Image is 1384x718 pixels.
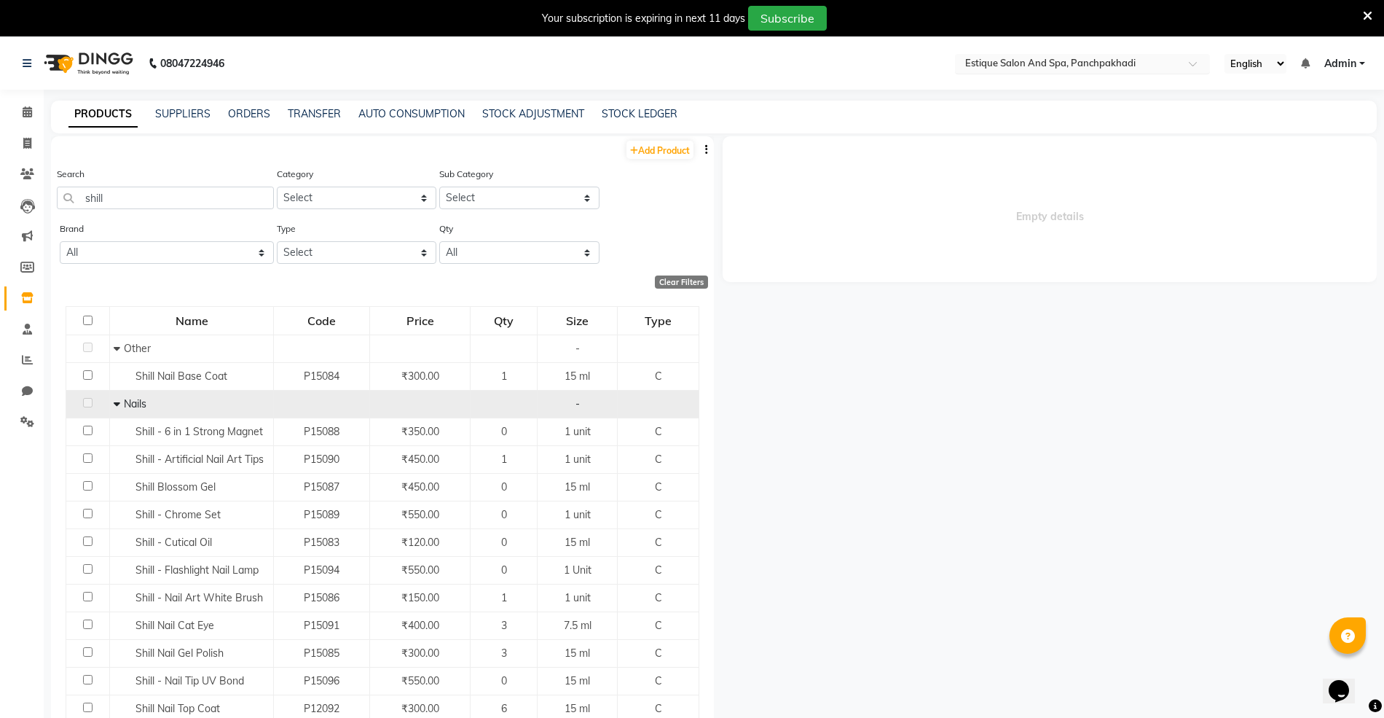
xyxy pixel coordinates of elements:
[655,619,662,632] span: C
[565,591,591,604] span: 1 unit
[439,168,493,181] label: Sub Category
[304,563,339,577] span: P15094
[655,702,662,715] span: C
[135,647,224,660] span: Shill Nail Gel Polish
[501,425,507,438] span: 0
[501,536,507,549] span: 0
[135,453,264,466] span: Shill - Artificial Nail Art Tips
[565,508,591,521] span: 1 unit
[401,619,439,632] span: ₹400.00
[565,647,590,660] span: 15 ml
[1324,56,1356,71] span: Admin
[135,425,263,438] span: Shill - 6 in 1 Strong Magnet
[655,508,662,521] span: C
[655,536,662,549] span: C
[401,647,439,660] span: ₹300.00
[304,370,339,383] span: P15084
[114,397,124,410] span: Collapse Row
[135,591,263,604] span: Shill - Nail Art White Brush
[471,308,536,334] div: Qty
[575,342,580,355] span: -
[401,563,439,577] span: ₹550.00
[135,619,214,632] span: Shill Nail Cat Eye
[501,370,507,383] span: 1
[655,563,662,577] span: C
[501,702,507,715] span: 6
[575,397,580,410] span: -
[626,141,693,159] a: Add Product
[160,43,224,84] b: 08047224946
[482,107,584,120] a: STOCK ADJUSTMENT
[565,702,590,715] span: 15 ml
[135,370,227,383] span: Shill Nail Base Coat
[304,536,339,549] span: P15083
[501,480,507,493] span: 0
[618,308,698,334] div: Type
[304,453,339,466] span: P15090
[135,702,220,715] span: Shill Nail Top Coat
[401,480,439,493] span: ₹450.00
[401,453,439,466] span: ₹450.00
[565,674,590,687] span: 15 ml
[565,536,590,549] span: 15 ml
[68,101,138,128] a: PRODUCTS
[228,107,270,120] a: ORDERS
[501,674,507,687] span: 0
[135,674,244,687] span: Shill - Nail Tip UV Bond
[60,222,84,235] label: Brand
[501,563,507,577] span: 0
[114,342,124,355] span: Collapse Row
[401,508,439,521] span: ₹550.00
[304,425,339,438] span: P15088
[401,674,439,687] span: ₹550.00
[304,674,339,687] span: P15096
[57,187,274,209] input: Search by product name or code
[358,107,465,120] a: AUTO CONSUMPTION
[564,563,591,577] span: 1 Unit
[124,342,151,355] span: Other
[277,222,296,235] label: Type
[565,480,590,493] span: 15 ml
[401,591,439,604] span: ₹150.00
[501,453,507,466] span: 1
[135,508,221,521] span: Shill - Chrome Set
[401,702,439,715] span: ₹300.00
[565,425,591,438] span: 1 unit
[401,425,439,438] span: ₹350.00
[304,619,339,632] span: P15091
[304,647,339,660] span: P15085
[565,453,591,466] span: 1 unit
[135,536,212,549] span: Shill - Cutical Oil
[277,168,313,181] label: Category
[304,508,339,521] span: P15089
[135,480,216,493] span: Shill Blossom Gel
[304,702,339,715] span: P12092
[501,508,507,521] span: 0
[655,480,662,493] span: C
[57,168,84,181] label: Search
[655,591,662,604] span: C
[501,647,507,660] span: 3
[111,308,272,334] div: Name
[37,43,137,84] img: logo
[538,308,616,334] div: Size
[401,536,439,549] span: ₹120.00
[655,647,662,660] span: C
[401,370,439,383] span: ₹300.00
[655,453,662,466] span: C
[564,619,591,632] span: 7.5 ml
[723,136,1377,282] span: Empty details
[655,370,662,383] span: C
[304,480,339,493] span: P15087
[1323,660,1369,703] iframe: chat widget
[655,674,662,687] span: C
[501,619,507,632] span: 3
[155,107,211,120] a: SUPPLIERS
[439,222,453,235] label: Qty
[135,563,259,577] span: Shill - Flashlight Nail Lamp
[655,276,708,289] div: Clear Filters
[655,425,662,438] span: C
[565,370,590,383] span: 15 ml
[602,107,677,120] a: STOCK LEDGER
[501,591,507,604] span: 1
